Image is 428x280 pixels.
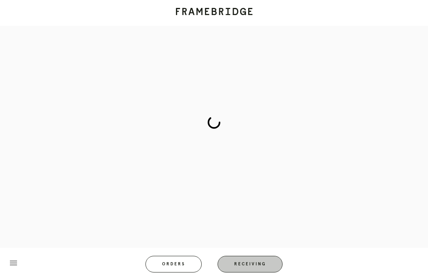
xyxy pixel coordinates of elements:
[234,262,266,266] span: Receiving
[138,256,210,268] a: Orders
[218,256,283,272] button: Receiving
[9,258,18,268] i: menu
[145,256,202,272] button: Orders
[176,8,253,15] img: framebridge-logo-text-d1db7b7b2b74c85e67bf30a22fc4e78f.svg
[162,262,185,266] span: Orders
[210,256,290,268] a: Receiving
